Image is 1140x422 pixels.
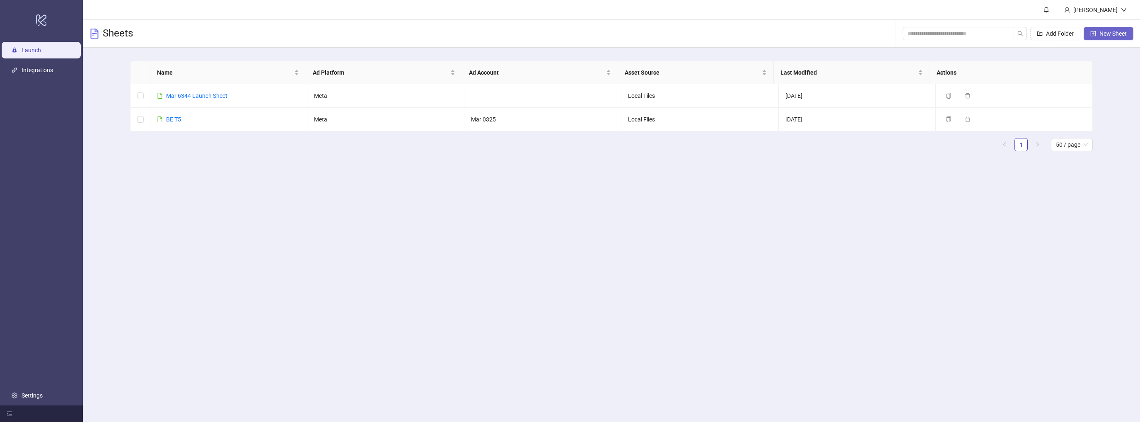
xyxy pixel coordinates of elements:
[998,138,1011,151] button: left
[1031,138,1044,151] li: Next Page
[89,29,99,39] span: file-text
[22,67,53,73] a: Integrations
[464,108,621,131] td: Mar 0325
[1043,7,1049,12] span: bell
[306,61,462,84] th: Ad Platform
[1031,138,1044,151] button: right
[1084,27,1133,40] button: New Sheet
[150,61,306,84] th: Name
[1030,27,1080,40] button: Add Folder
[621,108,778,131] td: Local Files
[1017,31,1023,36] span: search
[157,68,292,77] span: Name
[1035,142,1040,147] span: right
[469,68,604,77] span: Ad Account
[464,84,621,108] td: -
[307,108,464,131] td: Meta
[946,116,952,122] span: copy
[22,47,41,53] a: Launch
[946,93,952,99] span: copy
[166,92,227,99] a: Mar 6344 Launch Sheet
[157,116,163,122] span: file
[1051,138,1093,151] div: Page Size
[998,138,1011,151] li: Previous Page
[774,61,930,84] th: Last Modified
[22,392,43,399] a: Settings
[618,61,774,84] th: Asset Source
[7,411,12,417] span: menu-fold
[779,108,936,131] td: [DATE]
[1037,31,1043,36] span: folder-add
[625,68,760,77] span: Asset Source
[965,93,971,99] span: delete
[1056,138,1088,151] span: 50 / page
[307,84,464,108] td: Meta
[1046,30,1074,37] span: Add Folder
[1099,30,1127,37] span: New Sheet
[1064,7,1070,13] span: user
[780,68,916,77] span: Last Modified
[313,68,448,77] span: Ad Platform
[103,27,133,40] h3: Sheets
[779,84,936,108] td: [DATE]
[1070,5,1121,15] div: [PERSON_NAME]
[1090,31,1096,36] span: plus-square
[462,61,618,84] th: Ad Account
[1121,7,1127,13] span: down
[157,93,163,99] span: file
[1015,138,1027,151] a: 1
[965,116,971,122] span: delete
[621,84,778,108] td: Local Files
[1002,142,1007,147] span: left
[166,116,181,123] a: BE T5
[930,61,1086,84] th: Actions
